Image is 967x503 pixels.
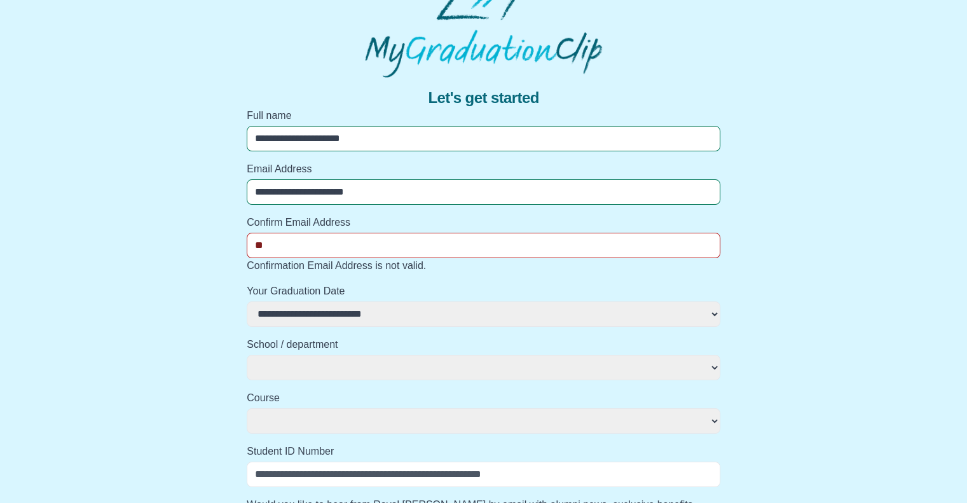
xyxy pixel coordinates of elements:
label: Confirm Email Address [247,215,720,230]
label: Your Graduation Date [247,284,720,299]
label: Student ID Number [247,444,720,459]
span: Confirmation Email Address is not valid. [247,260,426,271]
label: School / department [247,337,720,352]
span: Let's get started [428,88,538,108]
label: Full name [247,108,720,123]
label: Course [247,390,720,406]
label: Email Address [247,162,720,177]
